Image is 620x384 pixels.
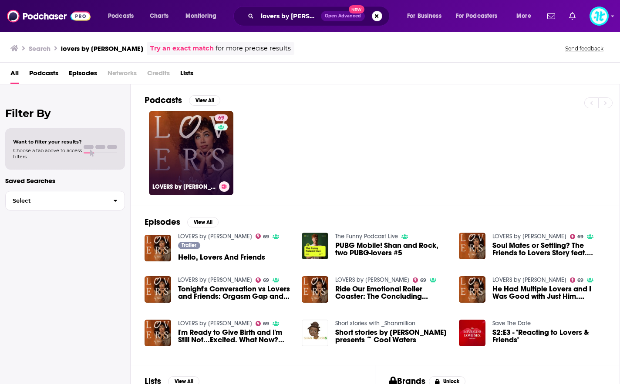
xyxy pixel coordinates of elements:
span: Short stories by [PERSON_NAME] presents ~ Cool Waters [335,329,448,344]
a: Lists [180,66,193,84]
h2: Episodes [145,217,180,227]
a: Short stories by ShanMillion presents ~ Cool Waters [335,329,448,344]
a: Short stories by ShanMillion presents ~ Cool Waters [302,320,328,346]
button: open menu [510,9,542,23]
a: Tonight's Conversation vs Lovers and Friends: Orgasm Gap and Relationships Being Mid [178,285,291,300]
span: 69 [577,235,583,239]
a: Ride Our Emotional Roller Coaster: The Concluding Episode of Lovers & Friends [335,285,448,300]
a: EpisodesView All [145,217,219,227]
span: for more precise results [216,43,291,53]
a: 69 [413,277,427,283]
span: Monitoring [185,10,216,22]
a: Charts [144,9,174,23]
h3: LOVERS by [PERSON_NAME] [152,183,216,190]
a: Show notifications dropdown [544,9,559,23]
button: Open AdvancedNew [321,11,365,21]
span: New [349,5,364,13]
span: PUBG Mobile! Shan and Rock, two PUBG-lovers #5 [335,242,448,257]
span: For Podcasters [456,10,498,22]
span: More [516,10,531,22]
a: Try an exact match [150,43,214,53]
span: Podcasts [108,10,134,22]
input: Search podcasts, credits, & more... [257,9,321,23]
a: Save The Date [492,320,531,327]
span: 69 [263,235,269,239]
p: Saved Searches [5,177,125,185]
button: Send feedback [563,45,606,52]
img: Ride Our Emotional Roller Coaster: The Concluding Episode of Lovers & Friends [302,276,328,303]
a: LOVERS by shan [335,276,409,284]
button: Show profile menu [590,7,609,26]
a: Hello, Lovers And Friends [178,254,265,261]
img: Tonight's Conversation vs Lovers and Friends: Orgasm Gap and Relationships Being Mid [145,276,171,303]
button: Select [5,191,125,210]
span: 69 [218,114,224,123]
span: Credits [147,66,170,84]
span: Choose a tab above to access filters. [13,147,82,160]
a: 69 [215,114,228,121]
a: 69LOVERS by [PERSON_NAME] [149,111,233,195]
a: I'm Ready to Give Birth and I'm Still Not...Excited. What Now? feat. Shanola Hampton [145,320,171,346]
a: 69 [570,277,584,283]
a: The Funny Podcast Live [335,233,398,240]
a: LOVERS by shan [492,276,566,284]
a: 69 [256,277,270,283]
span: Open Advanced [325,14,361,18]
span: Want to filter your results? [13,139,82,145]
img: PUBG Mobile! Shan and Rock, two PUBG-lovers #5 [302,233,328,259]
a: Short stories with _Shanmillion [335,320,415,327]
h2: Podcasts [145,95,182,106]
span: I'm Ready to Give Birth and I'm Still Not...Excited. What Now? feat. [PERSON_NAME] [178,329,291,344]
h3: Search [29,44,51,53]
button: View All [189,95,220,106]
button: open menu [179,9,228,23]
span: Logged in as ImpactTheory [590,7,609,26]
a: He Had Multiple Lovers and I Was Good with Just Him. Alyson Stoner On Their Intro To Polyamory [492,285,606,300]
button: View All [187,217,219,227]
a: Podcasts [29,66,58,84]
a: Show notifications dropdown [566,9,579,23]
span: Trailer [182,243,196,248]
h2: Filter By [5,107,125,120]
span: Select [6,198,106,204]
button: open menu [102,9,145,23]
img: S2:E3 - "Reacting to Lovers & Friends" [459,320,485,346]
a: S2:E3 - "Reacting to Lovers & Friends" [492,329,606,344]
a: I'm Ready to Give Birth and I'm Still Not...Excited. What Now? feat. Shanola Hampton [178,329,291,344]
a: He Had Multiple Lovers and I Was Good with Just Him. Alyson Stoner On Their Intro To Polyamory [459,276,485,303]
h3: lovers by [PERSON_NAME] [61,44,143,53]
img: Podchaser - Follow, Share and Rate Podcasts [7,8,91,24]
span: 69 [577,278,583,282]
img: User Profile [590,7,609,26]
span: Soul Mates or Settling? The Friends to Lovers Story feat. [PERSON_NAME] and [PERSON_NAME] [492,242,606,257]
span: Charts [150,10,168,22]
img: Hello, Lovers And Friends [145,235,171,261]
span: 69 [263,322,269,326]
span: He Had Multiple Lovers and I Was Good with Just Him. [PERSON_NAME] On Their Intro To Polyamory [492,285,606,300]
a: LOVERS by shan [178,276,252,284]
img: Soul Mates or Settling? The Friends to Lovers Story feat. Ezee and Natalie [459,233,485,259]
div: Search podcasts, credits, & more... [242,6,398,26]
span: For Business [407,10,441,22]
a: 69 [256,234,270,239]
a: All [10,66,19,84]
button: open menu [450,9,510,23]
a: LOVERS by shan [492,233,566,240]
a: 69 [256,321,270,326]
a: Episodes [69,66,97,84]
